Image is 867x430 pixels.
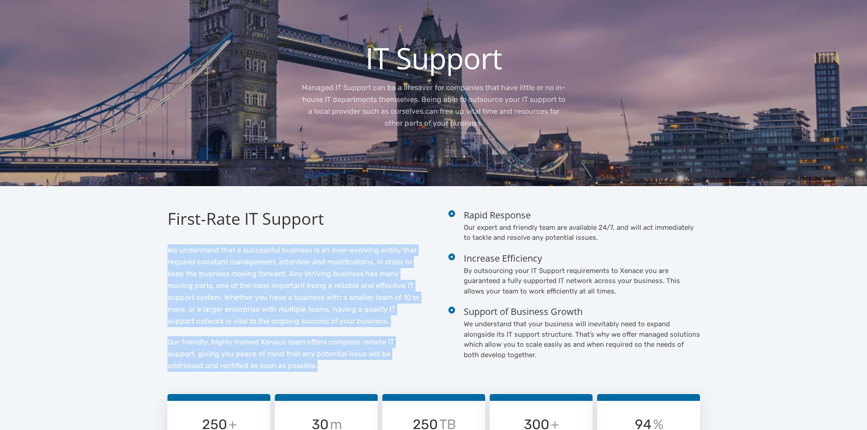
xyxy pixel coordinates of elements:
p: Managed IT Support can be a lifesaver for companies that have little or no in-house IT department... [300,82,567,129]
h4: Increase Efficiency [464,252,700,264]
h1: IT Support [300,44,567,73]
p: Our expert and friendly team are available 24/7, and will act immediately to tackle and resolve a... [464,223,700,243]
p: We understand that your business will inevitably need to expand alongside its IT support structur... [464,319,700,360]
h4: Support of Business Growth [464,305,700,318]
h4: Rapid Response [464,209,700,221]
p: By outsourcing your IT Support requirements to Xenace you are guaranteed a fully supported IT net... [464,266,700,297]
span: Our friendly, highly trained Xenace team offers complete remote IT support, giving you peace of m... [167,338,394,370]
span: We understand that a successful business is an ever-evolving entity that requires constant manage... [167,246,420,325]
h2: First-Rate IT Support [167,209,420,228]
